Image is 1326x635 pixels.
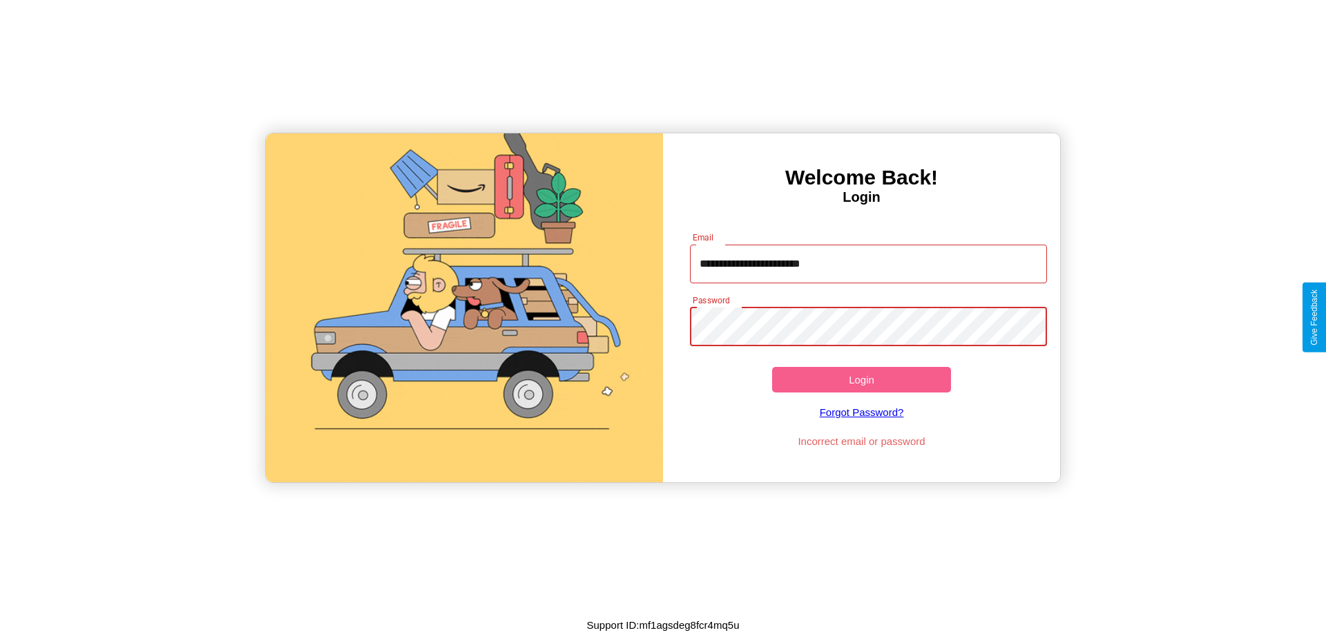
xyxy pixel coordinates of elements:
div: Give Feedback [1309,290,1319,345]
a: Forgot Password? [683,392,1041,432]
label: Email [693,231,714,243]
label: Password [693,294,729,306]
img: gif [266,133,663,482]
h4: Login [663,189,1060,205]
p: Incorrect email or password [683,432,1041,451]
button: Login [772,367,951,392]
p: Support ID: mf1agsdeg8fcr4mq5u [587,616,740,634]
h3: Welcome Back! [663,166,1060,189]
